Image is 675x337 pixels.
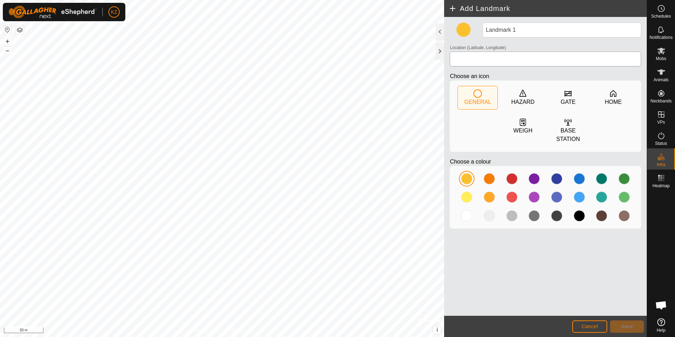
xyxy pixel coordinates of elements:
[561,98,575,106] div: GATE
[653,78,669,82] span: Animals
[647,315,675,335] a: Help
[651,14,671,18] span: Schedules
[8,6,97,18] img: Gallagher Logo
[450,72,641,81] p: Choose an icon
[621,324,633,329] span: Save
[581,324,598,329] span: Cancel
[657,162,665,167] span: Infra
[650,99,671,103] span: Neckbands
[3,37,12,46] button: +
[450,45,506,51] label: Location (Latitude, Longitude)
[16,26,24,34] button: Map Layers
[448,4,647,13] h2: Add Landmark
[513,126,532,135] div: WEIGH
[656,57,666,61] span: Mobs
[657,328,665,332] span: Help
[436,327,438,333] span: i
[229,328,250,334] a: Contact Us
[511,98,534,106] div: HAZARD
[610,320,644,333] button: Save
[650,35,673,40] span: Notifications
[3,46,12,55] button: –
[464,98,491,106] div: GENERAL
[194,328,221,334] a: Privacy Policy
[605,98,622,106] div: HOME
[655,141,667,146] span: Status
[433,326,441,334] button: i
[652,184,670,188] span: Heatmap
[548,126,588,143] div: BASE STATION
[3,25,12,34] button: Reset Map
[450,158,641,166] p: Choose a colour
[657,120,665,124] span: VPs
[572,320,607,333] button: Cancel
[111,8,117,16] span: KZ
[651,295,672,316] div: Open chat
